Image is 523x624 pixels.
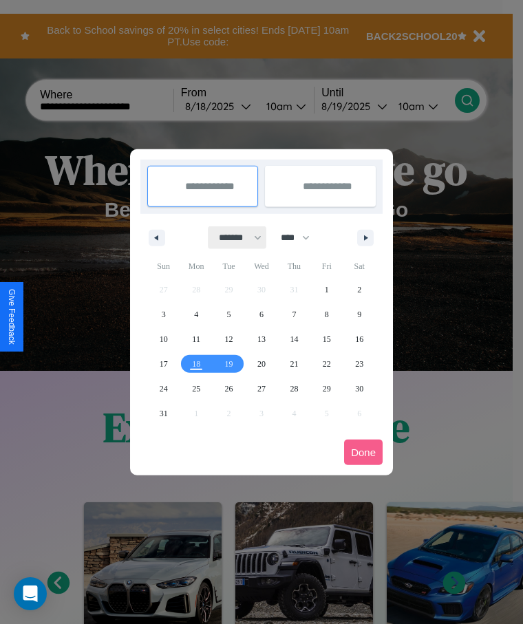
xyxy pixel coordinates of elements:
[355,376,363,401] span: 30
[160,376,168,401] span: 24
[180,302,212,327] button: 4
[278,352,310,376] button: 21
[225,327,233,352] span: 12
[162,302,166,327] span: 3
[245,352,277,376] button: 20
[147,352,180,376] button: 17
[310,302,343,327] button: 8
[278,255,310,277] span: Thu
[227,302,231,327] span: 5
[259,302,264,327] span: 6
[147,255,180,277] span: Sun
[147,401,180,426] button: 31
[245,302,277,327] button: 6
[213,352,245,376] button: 19
[192,352,200,376] span: 18
[147,376,180,401] button: 24
[147,302,180,327] button: 3
[343,376,376,401] button: 30
[213,327,245,352] button: 12
[278,376,310,401] button: 28
[343,352,376,376] button: 23
[278,327,310,352] button: 14
[290,327,298,352] span: 14
[180,327,212,352] button: 11
[357,277,361,302] span: 2
[245,255,277,277] span: Wed
[180,352,212,376] button: 18
[290,376,298,401] span: 28
[257,376,266,401] span: 27
[257,352,266,376] span: 20
[355,327,363,352] span: 16
[323,327,331,352] span: 15
[344,440,383,465] button: Done
[278,302,310,327] button: 7
[180,376,212,401] button: 25
[343,277,376,302] button: 2
[192,327,200,352] span: 11
[325,277,329,302] span: 1
[147,327,180,352] button: 10
[245,327,277,352] button: 13
[213,255,245,277] span: Tue
[323,352,331,376] span: 22
[225,352,233,376] span: 19
[310,327,343,352] button: 15
[343,327,376,352] button: 16
[310,255,343,277] span: Fri
[323,376,331,401] span: 29
[343,302,376,327] button: 9
[192,376,200,401] span: 25
[310,352,343,376] button: 22
[14,577,47,610] div: Open Intercom Messenger
[357,302,361,327] span: 9
[213,376,245,401] button: 26
[310,277,343,302] button: 1
[257,327,266,352] span: 13
[160,327,168,352] span: 10
[292,302,296,327] span: 7
[343,255,376,277] span: Sat
[290,352,298,376] span: 21
[355,352,363,376] span: 23
[213,302,245,327] button: 5
[7,289,17,345] div: Give Feedback
[310,376,343,401] button: 29
[180,255,212,277] span: Mon
[325,302,329,327] span: 8
[160,401,168,426] span: 31
[194,302,198,327] span: 4
[245,376,277,401] button: 27
[225,376,233,401] span: 26
[160,352,168,376] span: 17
